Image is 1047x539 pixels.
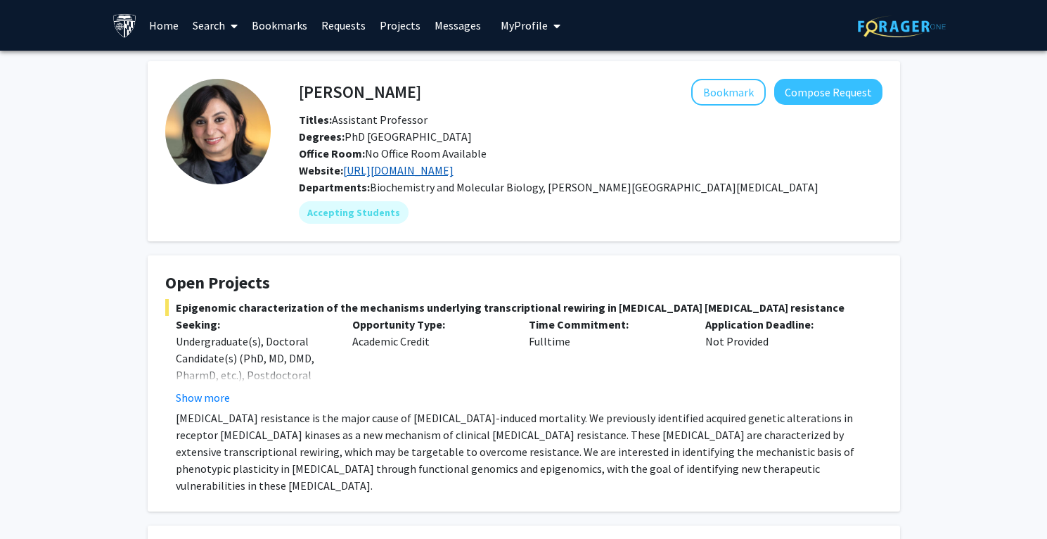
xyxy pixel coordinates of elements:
[342,316,518,406] div: Academic Credit
[299,163,343,177] b: Website:
[370,180,818,194] span: Biochemistry and Molecular Biology, [PERSON_NAME][GEOGRAPHIC_DATA][MEDICAL_DATA]
[705,316,861,333] p: Application Deadline:
[299,113,332,127] b: Titles:
[529,316,684,333] p: Time Commitment:
[774,79,882,105] button: Compose Request to Utthara Nayar
[695,316,871,406] div: Not Provided
[165,273,882,293] h4: Open Projects
[314,1,373,50] a: Requests
[299,201,409,224] mat-chip: Accepting Students
[352,316,508,333] p: Opportunity Type:
[501,18,548,32] span: My Profile
[245,1,314,50] a: Bookmarks
[176,333,331,434] div: Undergraduate(s), Doctoral Candidate(s) (PhD, MD, DMD, PharmD, etc.), Postdoctoral Researcher(s) ...
[113,13,137,38] img: Johns Hopkins University Logo
[176,389,230,406] button: Show more
[299,146,487,160] span: No Office Room Available
[343,163,454,177] a: Opens in a new tab
[165,299,882,316] span: Epigenomic characterization of the mechanisms underlying transcriptional rewiring in [MEDICAL_DAT...
[176,410,882,494] p: [MEDICAL_DATA] resistance is the major cause of [MEDICAL_DATA]-induced mortality. We previously i...
[11,476,60,528] iframe: Chat
[518,316,695,406] div: Fulltime
[299,146,365,160] b: Office Room:
[299,113,428,127] span: Assistant Professor
[165,79,271,184] img: Profile Picture
[858,15,946,37] img: ForagerOne Logo
[299,129,472,144] span: PhD [GEOGRAPHIC_DATA]
[186,1,245,50] a: Search
[428,1,488,50] a: Messages
[373,1,428,50] a: Projects
[691,79,766,106] button: Add Utthara Nayar to Bookmarks
[176,316,331,333] p: Seeking:
[299,180,370,194] b: Departments:
[299,129,345,144] b: Degrees:
[299,79,421,105] h4: [PERSON_NAME]
[142,1,186,50] a: Home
